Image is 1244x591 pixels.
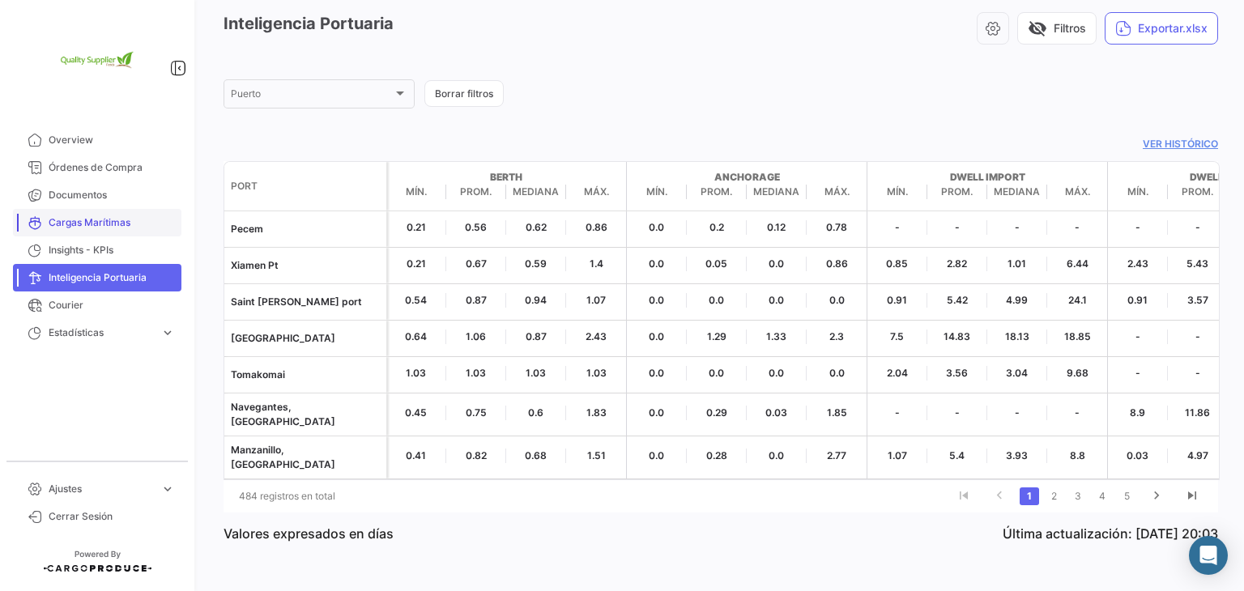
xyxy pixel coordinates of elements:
span: 1.51 [566,449,626,463]
span: 0.85 [867,257,927,271]
span: Courier [49,298,175,313]
span: 1.83 [566,406,626,420]
span: 6.44 [1047,257,1107,271]
span: 0.0 [627,406,687,420]
span: Máx. [807,185,867,199]
span: Insights - KPIs [49,243,175,257]
span: 1.29 [687,330,747,344]
span: 0.0 [627,293,687,308]
span: 0.0 [627,220,687,235]
span: 0.68 [506,449,566,463]
span: 0.41 [386,449,446,463]
span: Estadísticas [49,325,154,340]
span: 5.42 [927,293,987,308]
span: 0.67 [446,257,506,271]
span: 0.0 [627,449,687,463]
span: 0.45 [386,406,446,420]
p: Pecem [231,222,380,236]
span: 1.06 [446,330,506,344]
a: go to next page [1141,487,1172,505]
a: Ver histórico [224,137,1218,151]
span: Órdenes de Compra [49,160,175,175]
span: - [927,220,987,235]
span: 2.04 [867,366,927,381]
span: 24.1 [1047,293,1107,308]
span: 0.0 [627,366,687,381]
p: Saint [PERSON_NAME] port [231,295,380,309]
span: 2.3 [807,330,867,344]
span: 0.75 [446,406,506,420]
span: Prom. [927,185,987,199]
span: 0.29 [687,406,747,420]
span: 3.93 [987,449,1047,463]
span: 3.04 [987,366,1047,381]
span: 0.28 [687,449,747,463]
span: Cargas Marítimas [49,215,175,230]
span: Mín. [386,185,446,199]
li: page 3 [1066,483,1090,510]
span: 7.5 [867,330,927,344]
span: - [987,220,1047,235]
span: - [1168,220,1228,235]
span: 1.33 [747,330,807,344]
span: 0.86 [566,220,626,235]
a: go to previous page [984,487,1015,505]
button: Exportar.xlsx [1105,12,1218,45]
strong: Anchorage [627,170,867,185]
span: 11.86 [1168,406,1228,420]
li: page 4 [1090,483,1114,510]
span: 0.0 [747,449,807,463]
li: page 2 [1042,483,1066,510]
a: go to last page [1177,487,1208,505]
div: Abrir Intercom Messenger [1189,536,1228,575]
span: 0.91 [867,293,927,308]
a: 3 [1068,487,1088,505]
span: expand_more [160,325,175,340]
span: Mediana [987,185,1047,199]
a: 4 [1093,487,1112,505]
span: 0.21 [386,220,446,235]
span: 0.62 [506,220,566,235]
span: 5.4 [927,449,987,463]
span: 1.4 [566,257,626,271]
span: 0.0 [747,366,807,381]
span: Port [231,179,258,193]
span: 0.0 [807,366,867,381]
span: 0.03 [747,406,807,420]
span: 18.13 [987,330,1047,344]
span: - [987,406,1047,420]
span: 0.05 [687,257,747,271]
h3: Inteligencia Portuaria [224,12,394,36]
p: Navegantes, [GEOGRAPHIC_DATA] [231,400,380,429]
span: Ajustes [49,482,154,496]
span: - [927,406,987,420]
li: page 1 [1017,483,1042,510]
span: - [867,406,927,420]
span: Mín. [867,185,927,199]
span: 18.85 [1047,330,1107,344]
span: 0.56 [446,220,506,235]
span: 0.54 [386,293,446,308]
span: Puerto [231,91,393,102]
datatable-header-cell: Port [224,172,386,200]
span: 0.0 [687,293,747,308]
p: Xiamen Pt [231,258,380,273]
span: Mín. [1108,185,1168,199]
span: 0.0 [627,257,687,271]
span: 8.8 [1047,449,1107,463]
span: 0.87 [446,293,506,308]
span: 0.6 [506,406,566,420]
span: 0.86 [807,257,867,271]
span: - [1108,330,1168,344]
span: Máx. [1047,185,1107,199]
span: Mediana [506,185,566,199]
span: 1.07 [566,293,626,308]
p: Última actualización: [DATE] 20:03 [1003,525,1218,542]
span: 0.0 [687,366,747,381]
span: 0.0 [807,293,867,308]
span: 0.0 [627,330,687,344]
span: 5.43 [1168,257,1228,271]
span: Cerrar Sesión [49,509,175,524]
span: 0.64 [386,330,446,344]
span: 0.2 [687,220,747,235]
